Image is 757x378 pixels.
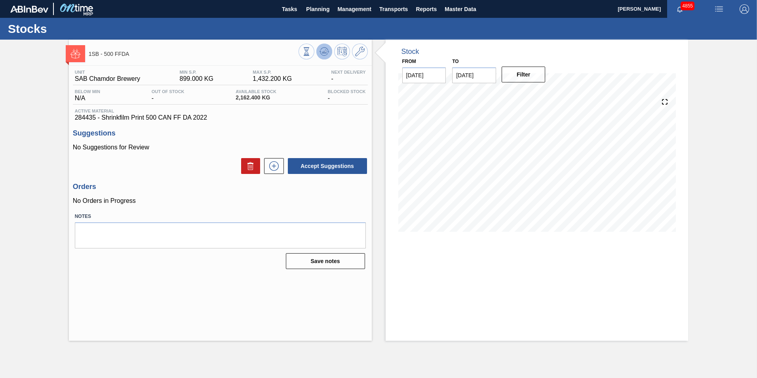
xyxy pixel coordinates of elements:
span: 4855 [681,2,694,10]
span: Below Min [75,89,100,94]
span: Blocked Stock [328,89,366,94]
span: 899.000 KG [180,75,213,82]
label: to [452,59,458,64]
span: Management [337,4,371,14]
img: TNhmsLtSVTkK8tSr43FrP2fwEKptu5GPRR3wAAAABJRU5ErkJggg== [10,6,48,13]
p: No Suggestions for Review [73,144,368,151]
div: Stock [401,48,419,56]
button: Stocks Overview [299,44,314,59]
span: Available Stock [236,89,276,94]
div: Delete Suggestions [237,158,260,174]
input: mm/dd/yyyy [452,67,496,83]
div: - [329,70,368,82]
div: - [326,89,368,102]
span: Transports [379,4,408,14]
div: N/A [73,89,102,102]
button: Filter [502,67,546,82]
button: Accept Suggestions [288,158,367,174]
span: MAX S.P. [253,70,292,74]
button: Schedule Inventory [334,44,350,59]
h3: Orders [73,183,368,191]
button: Go to Master Data / General [352,44,368,59]
h1: Stocks [8,24,148,33]
div: Accept Suggestions [284,157,368,175]
button: Save notes [286,253,365,269]
img: Logout [740,4,749,14]
span: 284435 - Shrinkfilm Print 500 CAN FF DA 2022 [75,114,366,121]
span: Tasks [281,4,298,14]
label: Notes [75,211,366,222]
span: MIN S.P. [180,70,213,74]
div: - [150,89,186,102]
div: New suggestion [260,158,284,174]
img: userActions [714,4,724,14]
span: 1SB - 500 FFDA [89,51,299,57]
h3: Suggestions [73,129,368,137]
span: Master Data [445,4,476,14]
button: Notifications [667,4,692,15]
span: Out Of Stock [152,89,184,94]
span: Unit [75,70,140,74]
span: 1,432.200 KG [253,75,292,82]
label: From [402,59,416,64]
span: SAB Chamdor Brewery [75,75,140,82]
span: Next Delivery [331,70,366,74]
p: No Orders in Progress [73,197,368,204]
span: Active Material [75,109,366,113]
span: Reports [416,4,437,14]
input: mm/dd/yyyy [402,67,446,83]
span: 2,162.400 KG [236,95,276,101]
img: Ícone [70,49,80,59]
button: Update Chart [316,44,332,59]
span: Planning [306,4,329,14]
